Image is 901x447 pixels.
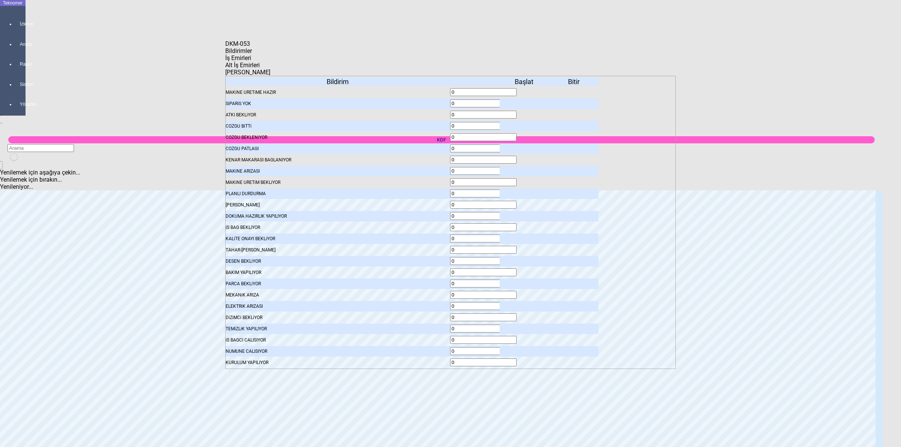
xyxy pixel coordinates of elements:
[225,54,251,62] span: İş Emirleri
[500,78,549,86] div: Başlat
[450,99,517,107] input: With Spin And Buttons
[450,167,517,175] input: With Spin And Buttons
[226,324,450,334] div: TEMiZLiK YAPILIYOR
[450,302,517,310] input: With Spin And Buttons
[226,267,450,278] div: BAKIM YAPILIYOR
[450,156,517,164] input: With Spin And Buttons
[226,245,450,255] div: TAHAR-[PERSON_NAME]
[225,62,260,69] span: Alt İş Emirleri
[226,98,450,109] div: SiPARiS YOK
[226,357,450,368] div: KURULUM YAPILIYOR
[450,190,517,197] input: With Spin And Buttons
[450,358,517,366] input: With Spin And Buttons
[450,280,517,287] input: With Spin And Buttons
[450,133,517,141] input: With Spin And Buttons
[225,76,676,369] dxi-item: Bildirimler
[226,335,450,345] div: iS BAGCI CALISIYOR
[450,178,517,186] input: With Spin And Buttons
[450,257,517,265] input: With Spin And Buttons
[226,177,450,188] div: MAKiNE URETiM BEKLiYOR
[450,291,517,299] input: With Spin And Buttons
[450,235,517,242] input: With Spin And Buttons
[549,78,598,86] div: Bitir
[226,346,450,357] div: NUMUNE CALISIYOR
[226,222,450,233] div: iS BAG BEKLiYOR
[226,211,450,221] div: DOKUMA HAZIRLIK YAPILIYOR
[450,336,517,344] input: With Spin And Buttons
[226,78,450,86] div: Bildirim
[450,223,517,231] input: With Spin And Buttons
[450,201,517,209] input: With Spin And Buttons
[450,268,517,276] input: With Spin And Buttons
[226,290,450,300] div: MEKANiK ARIZA
[226,278,450,289] div: PARCA BEKLiYOR
[226,188,450,199] div: PLANLI DURDURMA
[225,40,254,47] div: DKM-053
[226,233,450,244] div: KALiTE ONAYI BEKLiYOR
[450,347,517,355] input: With Spin And Buttons
[226,110,450,120] div: ATKI BEKLiYOR
[450,325,517,333] input: With Spin And Buttons
[226,155,450,165] div: KENAR MAKARASI BAGLANIYOR
[450,88,517,96] input: With Spin And Buttons
[450,111,517,119] input: With Spin And Buttons
[450,246,517,254] input: With Spin And Buttons
[226,166,450,176] div: MAKiNE ARIZASI
[225,69,270,76] span: [PERSON_NAME]
[225,47,252,54] span: Bildirimler
[226,87,450,98] div: MAKiNE URETiME HAZIR
[226,301,450,312] div: ELEKTRiK ARIZASI
[226,200,450,210] div: [PERSON_NAME]
[226,121,450,131] div: COZGU BiTTi
[450,144,517,152] input: With Spin And Buttons
[450,122,517,130] input: With Spin And Buttons
[450,313,517,321] input: With Spin And Buttons
[226,256,450,266] div: DESEN BEKLiYOR
[450,212,517,220] input: With Spin And Buttons
[226,132,450,143] div: COZGU BEKLENiYOR
[226,312,450,323] div: DiZiMCi BEKLiYOR
[226,143,450,154] div: COZGU PATLAGI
